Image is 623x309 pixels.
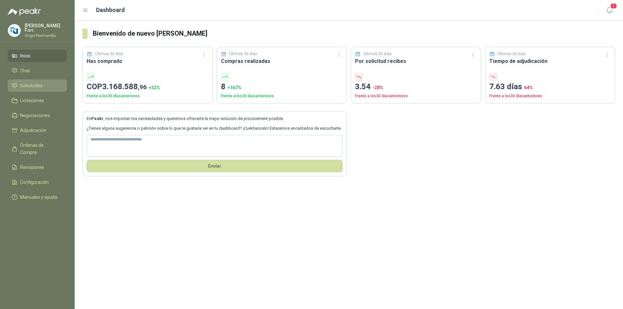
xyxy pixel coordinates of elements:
h3: Bienvenido de nuevo [PERSON_NAME] [93,29,615,39]
span: 4 [610,3,617,9]
span: + 32 % [149,85,160,90]
p: En , nos importan tus necesidades y queremos ofrecerte la mejor solución de procurement posible. [87,115,343,122]
a: Adjudicación [8,124,67,137]
h1: Dashboard [96,6,125,15]
a: Licitaciones [8,94,67,107]
p: Últimos 30 días [497,51,526,57]
a: Órdenes de Compra [8,139,67,159]
p: Últimos 30 días [229,51,257,57]
button: 4 [604,5,615,16]
p: [PERSON_NAME] Fori [25,23,67,32]
span: Remisiones [20,164,44,171]
span: Licitaciones [20,97,44,104]
span: Inicio [20,52,31,59]
b: Peakr [91,116,104,121]
p: COP [87,81,209,93]
span: + 167 % [227,85,241,90]
a: Chat [8,65,67,77]
a: Inicio [8,50,67,62]
img: Company Logo [8,24,20,37]
p: Frente a los 30 días anteriores [87,93,209,99]
span: Manuales y ayuda [20,194,57,201]
span: Órdenes de Compra [20,142,61,156]
p: Frente a los 30 días anteriores [355,93,477,99]
p: Últimos 30 días [95,51,123,57]
span: Solicitudes [20,82,43,89]
p: Grupo Normandía [25,34,67,38]
p: Frente a los 30 días anteriores [489,93,611,99]
a: Manuales y ayuda [8,191,67,203]
span: Adjudicación [20,127,46,134]
button: Envíar [87,160,343,172]
p: 7.63 días [489,81,611,93]
h3: Has comprado [87,57,209,65]
span: Chat [20,67,30,74]
a: Remisiones [8,161,67,173]
p: Últimos 30 días [363,51,392,57]
p: Frente a los 30 días anteriores [221,93,343,99]
span: ,96 [138,83,147,91]
span: 64 % [524,85,533,90]
span: Negociaciones [20,112,50,119]
span: 3.168.588 [102,82,147,91]
p: ¿Tienes alguna sugerencia o petición sobre lo que te gustaría ver en tu dashboard? ¡Cuéntanoslo! ... [87,125,343,132]
span: Configuración [20,179,49,186]
p: 8 [221,81,343,93]
h3: Compras realizadas [221,57,343,65]
h3: Por solicitud recibes [355,57,477,65]
p: 3.54 [355,81,477,93]
img: Logo peakr [8,8,41,16]
a: Solicitudes [8,79,67,92]
a: Configuración [8,176,67,188]
h3: Tiempo de adjudicación [489,57,611,65]
span: -28 % [373,85,383,90]
a: Negociaciones [8,109,67,122]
